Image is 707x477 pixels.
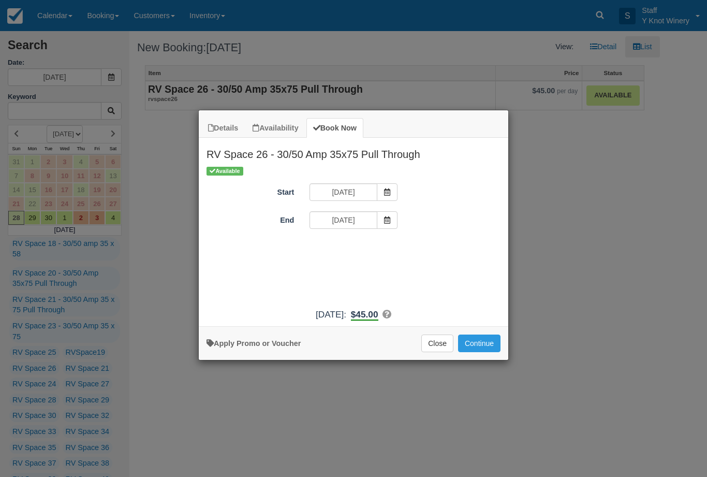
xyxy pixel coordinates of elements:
[199,211,302,226] label: End
[199,138,508,165] h2: RV Space 26 - 30/50 Amp 35x75 Pull Through
[199,183,302,198] label: Start
[199,138,508,321] div: Item Modal
[351,309,378,321] b: $45.00
[246,118,305,138] a: Availability
[207,167,243,176] span: Available
[207,339,301,348] a: Apply Voucher
[199,308,508,321] div: :
[316,309,344,320] span: [DATE]
[458,335,500,352] button: Add to Booking
[421,335,453,352] button: Close
[306,118,363,138] a: Book Now
[201,118,245,138] a: Details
